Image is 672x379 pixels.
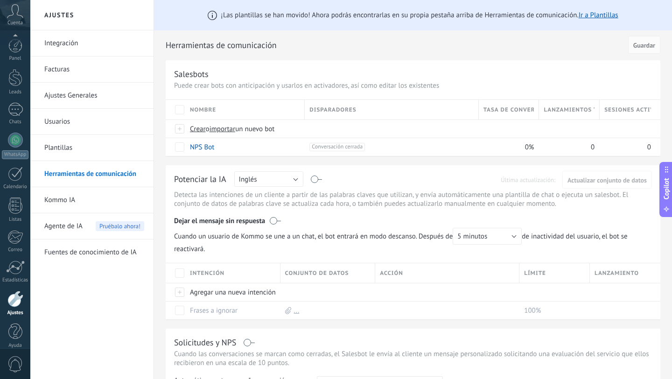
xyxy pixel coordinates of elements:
[600,138,651,156] div: 0
[44,187,144,213] a: Kommo IA
[206,125,210,133] span: o
[44,213,144,239] a: Agente de IAPruébalo ahora!
[2,343,29,349] div: Ayuda
[190,143,214,152] a: NPS Bot
[44,83,144,109] a: Ajustes Generales
[190,105,216,114] span: Nombre
[539,138,595,156] div: 0
[174,174,226,186] div: Potenciar la IA
[633,42,655,49] span: Guardar
[662,178,671,200] span: Copilot
[174,210,652,228] div: Dejar el mensaje sin respuesta
[239,175,257,184] span: Inglés
[524,269,546,278] span: Límite
[190,306,238,315] a: Frases a ignorar
[2,310,29,316] div: Ajustes
[44,56,144,83] a: Facturas
[190,125,206,133] span: Crear
[174,69,209,79] div: Salesbots
[544,105,595,114] span: Lanzamientos totales
[30,213,154,239] li: Agente de IA
[190,269,224,278] span: Intención
[174,190,652,208] p: Detecta las intenciones de un cliente a partir de las palabras claves que utilizan, y envía autom...
[524,306,541,315] span: 100%
[2,277,29,283] div: Estadísticas
[380,269,403,278] span: Acción
[2,89,29,95] div: Leads
[595,269,639,278] span: Lanzamiento
[519,302,585,319] div: 100%
[174,228,652,253] span: de inactividad del usuario, el bot se reactivará.
[234,171,303,187] button: Inglés
[96,221,144,231] span: Pruébalo ahora!
[2,119,29,125] div: Chats
[235,125,274,133] span: un nuevo bot
[2,150,28,159] div: WhatsApp
[166,36,625,55] h2: Herramientas de comunicación
[174,337,236,348] div: Solicitudes y NPS
[628,36,660,54] button: Guardar
[591,143,595,152] span: 0
[30,187,154,213] li: Kommo IA
[309,105,356,114] span: Disparadores
[2,184,29,190] div: Calendario
[210,125,236,133] span: importar
[44,135,144,161] a: Plantillas
[30,161,154,187] li: Herramientas de comunicación
[604,105,651,114] span: Sesiones activas
[7,20,23,26] span: Cuenta
[174,350,652,367] p: Cuando las conversaciones se marcan como cerradas, el Salesbot le envía al cliente un mensaje per...
[44,213,83,239] span: Agente de IA
[285,269,349,278] span: Conjunto de datos
[579,11,618,20] a: Ir a Plantillas
[30,239,154,265] li: Fuentes de conocimiento de IA
[185,283,276,301] div: Agregar una nueva intención
[221,11,618,20] span: ¡Las plantillas se han movido! Ahora podrás encontrarlas en su propia pestaña arriba de Herramien...
[30,30,154,56] li: Integración
[525,143,534,152] span: 0%
[30,135,154,161] li: Plantillas
[479,138,535,156] div: 0%
[294,306,300,315] a: ...
[457,232,487,241] span: 5 minutos
[309,143,365,151] span: Conversación cerrada
[2,217,29,223] div: Listas
[30,56,154,83] li: Facturas
[44,30,144,56] a: Integración
[453,228,522,245] button: 5 minutos
[44,161,144,187] a: Herramientas de comunicación
[44,239,144,266] a: Fuentes de conocimiento de IA
[2,56,29,62] div: Panel
[30,83,154,109] li: Ajustes Generales
[174,228,522,245] span: Cuando un usuario de Kommo se une a un chat, el bot entrará en modo descanso. Después de
[2,247,29,253] div: Correo
[647,143,651,152] span: 0
[44,109,144,135] a: Usuarios
[483,105,534,114] span: Tasa de conversión
[174,81,652,90] p: Puede crear bots con anticipación y usarlos en activadores, así como editar los existentes
[30,109,154,135] li: Usuarios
